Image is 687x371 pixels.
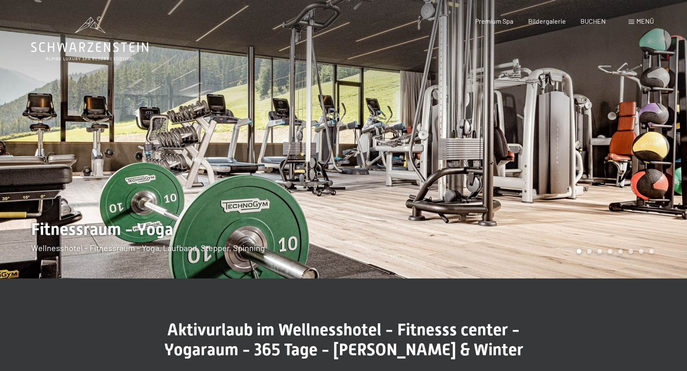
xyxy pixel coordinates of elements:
a: Premium Spa [475,17,513,25]
div: Carousel Page 8 [649,249,654,254]
a: BUCHEN [580,17,606,25]
div: Carousel Page 3 [597,249,602,254]
span: Menü [636,17,654,25]
div: Carousel Page 4 [608,249,612,254]
div: Carousel Page 5 [618,249,623,254]
div: Carousel Page 1 (Current Slide) [577,249,581,254]
div: Carousel Page 6 [629,249,633,254]
span: Aktivurlaub im Wellnesshotel - Fitnesss center - Yogaraum - 365 Tage - [PERSON_NAME] & Winter [164,320,523,359]
a: Bildergalerie [528,17,566,25]
div: Carousel Pagination [574,249,654,254]
div: Carousel Page 2 [587,249,592,254]
div: Carousel Page 7 [639,249,643,254]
